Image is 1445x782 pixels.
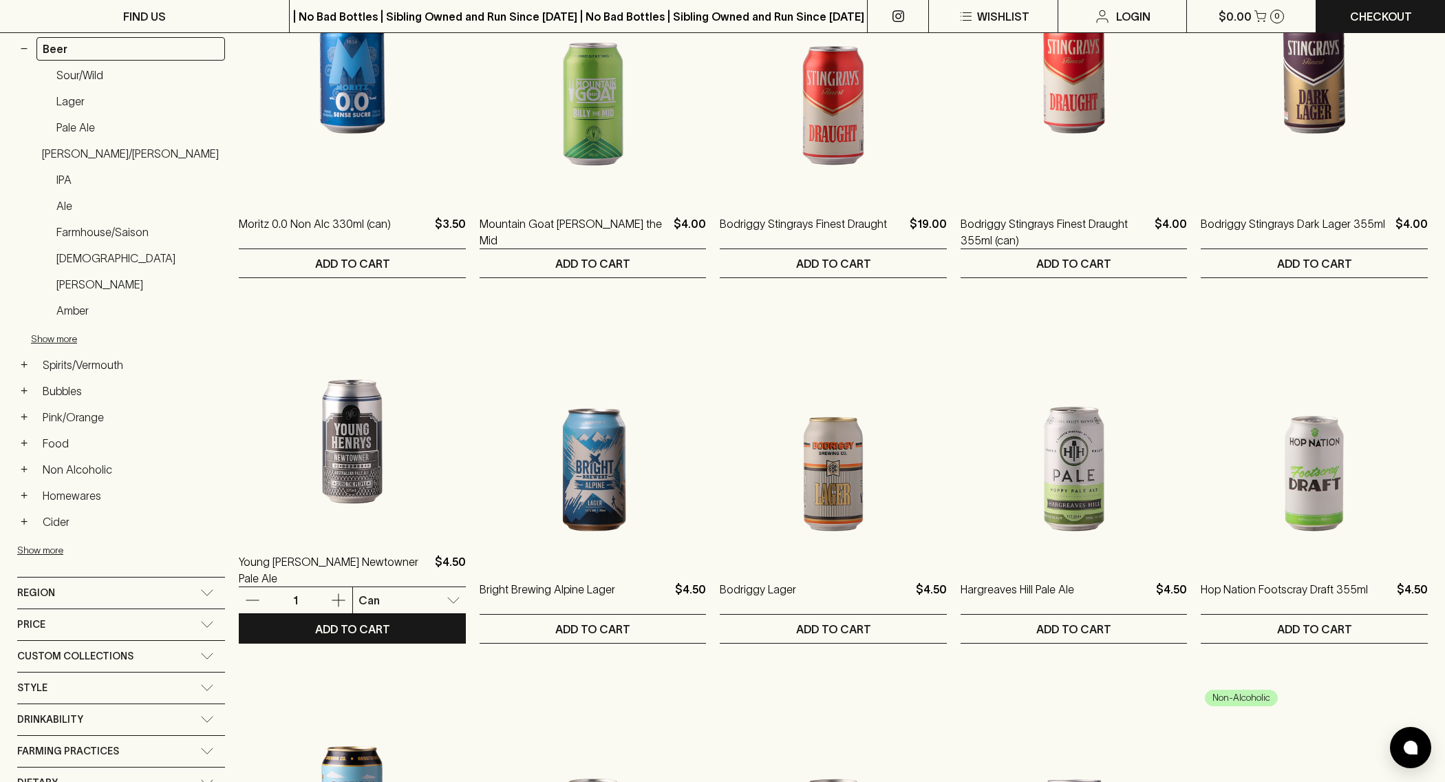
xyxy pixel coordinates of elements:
img: Young Henrys Newtowner Pale Ale [239,292,466,533]
button: + [17,384,31,398]
a: Hop Nation Footscray Draft 355ml [1201,581,1368,614]
button: ADD TO CART [961,249,1188,277]
button: ADD TO CART [480,615,707,643]
a: Bubbles [36,379,225,403]
p: $4.50 [1397,581,1428,614]
a: Farmhouse/Saison [50,220,225,244]
button: ADD TO CART [1201,615,1428,643]
a: Spirits/Vermouth [36,353,225,377]
div: Farming Practices [17,736,225,767]
span: Custom Collections [17,648,133,665]
button: ADD TO CART [961,615,1188,643]
a: Young [PERSON_NAME] Newtowner Pale Ale [239,553,429,586]
a: Lager [50,89,225,113]
button: Show more [17,536,197,564]
button: + [17,436,31,450]
img: Bright Brewing Alpine Lager [480,319,707,560]
div: Can [353,586,466,614]
button: ADD TO CART [720,615,947,643]
a: Mountain Goat [PERSON_NAME] the Mid [480,215,669,249]
p: ADD TO CART [315,621,390,637]
div: Price [17,609,225,640]
p: $4.00 [1155,215,1187,249]
button: + [17,410,31,424]
a: IPA [50,168,225,191]
p: ADD TO CART [796,621,871,637]
img: bubble-icon [1404,741,1417,754]
span: Style [17,679,47,697]
a: Pale Ale [50,116,225,139]
a: [PERSON_NAME]/[PERSON_NAME] [36,142,225,165]
p: ADD TO CART [555,621,630,637]
p: 1 [279,593,312,608]
span: Drinkability [17,711,83,728]
a: Bodriggy Stingrays Finest Draught [720,215,887,249]
a: Bodriggy Lager [720,581,796,614]
p: ADD TO CART [796,255,871,272]
p: ADD TO CART [1036,621,1111,637]
a: Non Alcoholic [36,458,225,481]
p: $4.50 [1156,581,1187,614]
p: $4.00 [674,215,706,249]
p: $19.00 [910,215,947,249]
button: + [17,515,31,529]
span: Price [17,616,45,633]
a: Moritz 0.0 Non Alc 330ml (can) [239,215,391,249]
p: ADD TO CART [1277,621,1352,637]
p: $4.00 [1395,215,1428,249]
p: Wishlist [977,8,1029,25]
button: − [17,42,31,56]
p: ADD TO CART [315,255,390,272]
a: Homewares [36,484,225,507]
span: Farming Practices [17,743,119,760]
a: Sour/Wild [50,63,225,87]
button: ADD TO CART [1201,249,1428,277]
div: Style [17,673,225,704]
p: 0 [1274,12,1280,20]
p: ADD TO CART [555,255,630,272]
button: ADD TO CART [239,615,466,643]
img: Bodriggy Lager [720,319,947,560]
p: FIND US [123,8,166,25]
a: Food [36,432,225,455]
p: $3.50 [435,215,466,249]
p: ADD TO CART [1036,255,1111,272]
p: $0.00 [1219,8,1252,25]
p: Can [358,592,380,609]
p: $4.50 [916,581,947,614]
p: Checkout [1350,8,1412,25]
button: + [17,358,31,372]
img: Hargreaves Hill Pale Ale [961,319,1188,560]
a: Cider [36,510,225,533]
p: ADD TO CART [1277,255,1352,272]
div: Custom Collections [17,641,225,672]
a: [PERSON_NAME] [50,273,225,296]
a: Bright Brewing Alpine Lager [480,581,615,614]
button: ADD TO CART [720,249,947,277]
button: + [17,463,31,476]
a: Bodriggy Stingrays Finest Draught 355ml (can) [961,215,1150,249]
p: $4.50 [675,581,706,614]
img: Hop Nation Footscray Draft 355ml [1201,319,1428,560]
a: Amber [50,299,225,322]
a: Pink/Orange [36,405,225,429]
button: ADD TO CART [239,249,466,277]
span: Region [17,584,55,602]
a: Beer [36,37,225,61]
button: + [17,489,31,503]
p: Bodriggy Stingrays Dark Lager 355ml [1201,215,1385,249]
div: Drinkability [17,704,225,735]
a: Hargreaves Hill Pale Ale [961,581,1074,614]
button: ADD TO CART [480,249,707,277]
a: Ale [50,194,225,218]
a: [DEMOGRAPHIC_DATA] [50,246,225,270]
button: Show more [31,325,211,353]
